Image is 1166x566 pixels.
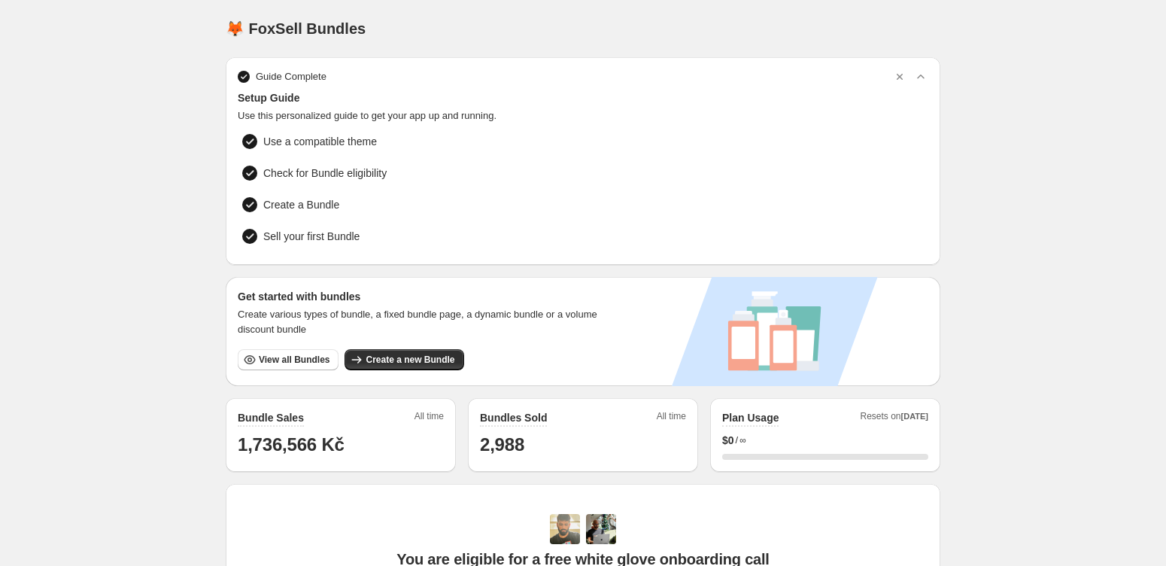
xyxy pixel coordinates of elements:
[722,433,928,448] div: /
[263,134,377,149] span: Use a compatible theme
[259,354,329,366] span: View all Bundles
[256,69,326,84] span: Guide Complete
[366,354,454,366] span: Create a new Bundle
[480,433,686,457] h1: 2,988
[238,433,444,457] h1: 1,736,566 Kč
[861,410,929,427] span: Resets on
[238,349,339,370] button: View all Bundles
[480,410,547,425] h2: Bundles Sold
[722,433,734,448] span: $ 0
[263,166,387,181] span: Check for Bundle eligibility
[657,410,686,427] span: All time
[263,197,339,212] span: Create a Bundle
[414,410,444,427] span: All time
[550,514,580,544] img: Adi
[238,108,928,123] span: Use this personalized guide to get your app up and running.
[238,307,612,337] span: Create various types of bundle, a fixed bundle page, a dynamic bundle or a volume discount bundle
[901,412,928,421] span: [DATE]
[586,514,616,544] img: Prakhar
[263,229,360,244] span: Sell your first Bundle
[226,20,366,38] h1: 🦊 FoxSell Bundles
[238,410,304,425] h2: Bundle Sales
[345,349,463,370] button: Create a new Bundle
[739,434,746,446] span: ∞
[238,289,612,304] h3: Get started with bundles
[722,410,779,425] h2: Plan Usage
[238,90,928,105] span: Setup Guide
